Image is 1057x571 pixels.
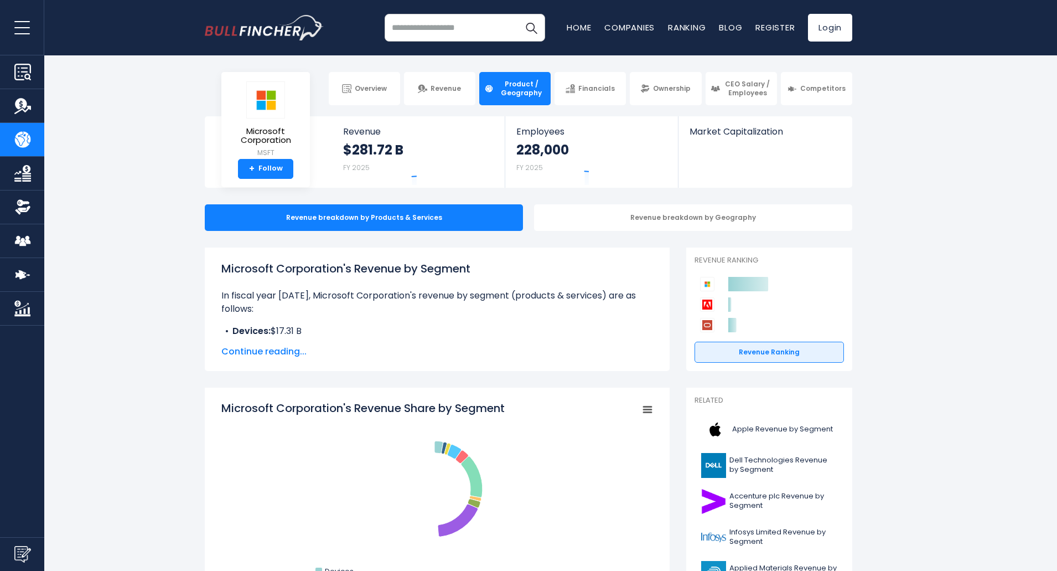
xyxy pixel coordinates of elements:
span: Dell Technologies Revenue by Segment [729,456,837,475]
a: Infosys Limited Revenue by Segment [695,522,844,553]
a: Accenture plc Revenue by Segment [695,486,844,517]
li: $17.31 B [221,325,653,338]
img: bullfincher logo [205,15,324,40]
div: Revenue breakdown by Products & Services [205,204,523,231]
img: ACN logo [701,489,726,514]
a: Microsoft Corporation MSFT [230,81,302,159]
a: Dell Technologies Revenue by Segment [695,450,844,481]
p: Related [695,396,844,405]
span: Financials [578,84,615,93]
span: Continue reading... [221,345,653,358]
a: Register [755,22,795,33]
a: Market Capitalization [678,116,851,156]
img: AAPL logo [701,417,729,442]
span: Microsoft Corporation [230,127,301,145]
img: Ownership [14,199,31,215]
tspan: Microsoft Corporation's Revenue Share by Segment [221,400,505,416]
a: Financials [555,72,626,105]
a: Ownership [630,72,701,105]
a: Revenue $281.72 B FY 2025 [332,116,505,188]
a: Go to homepage [205,15,324,40]
small: FY 2025 [516,163,543,172]
small: MSFT [230,148,301,158]
a: Home [567,22,591,33]
span: CEO Salary / Employees [723,80,772,97]
a: Product / Geography [479,72,551,105]
span: Market Capitalization [690,126,840,137]
a: Blog [719,22,742,33]
span: Competitors [800,84,846,93]
small: FY 2025 [343,163,370,172]
button: Search [517,14,545,42]
img: Oracle Corporation competitors logo [700,318,714,332]
span: Ownership [653,84,691,93]
h1: Microsoft Corporation's Revenue by Segment [221,260,653,277]
span: Revenue [343,126,494,137]
span: Infosys Limited Revenue by Segment [729,528,837,547]
a: Overview [329,72,400,105]
a: Revenue Ranking [695,342,844,363]
span: Apple Revenue by Segment [732,425,833,434]
img: INFY logo [701,525,726,550]
a: Apple Revenue by Segment [695,414,844,445]
a: Competitors [781,72,852,105]
span: Accenture plc Revenue by Segment [729,492,837,511]
a: Revenue [404,72,475,105]
div: Revenue breakdown by Geography [534,204,852,231]
strong: + [249,164,255,174]
span: Product / Geography [497,80,546,97]
b: Devices: [232,325,271,337]
img: Microsoft Corporation competitors logo [700,277,714,291]
strong: $281.72 B [343,141,403,158]
span: Overview [355,84,387,93]
a: +Follow [238,159,293,179]
img: DELL logo [701,453,726,478]
a: Login [808,14,852,42]
a: Employees 228,000 FY 2025 [505,116,677,188]
a: Companies [604,22,655,33]
p: Revenue Ranking [695,256,844,265]
p: In fiscal year [DATE], Microsoft Corporation's revenue by segment (products & services) are as fo... [221,289,653,316]
span: Revenue [431,84,461,93]
a: CEO Salary / Employees [706,72,777,105]
img: Adobe competitors logo [700,297,714,312]
strong: 228,000 [516,141,569,158]
a: Ranking [668,22,706,33]
span: Employees [516,126,666,137]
